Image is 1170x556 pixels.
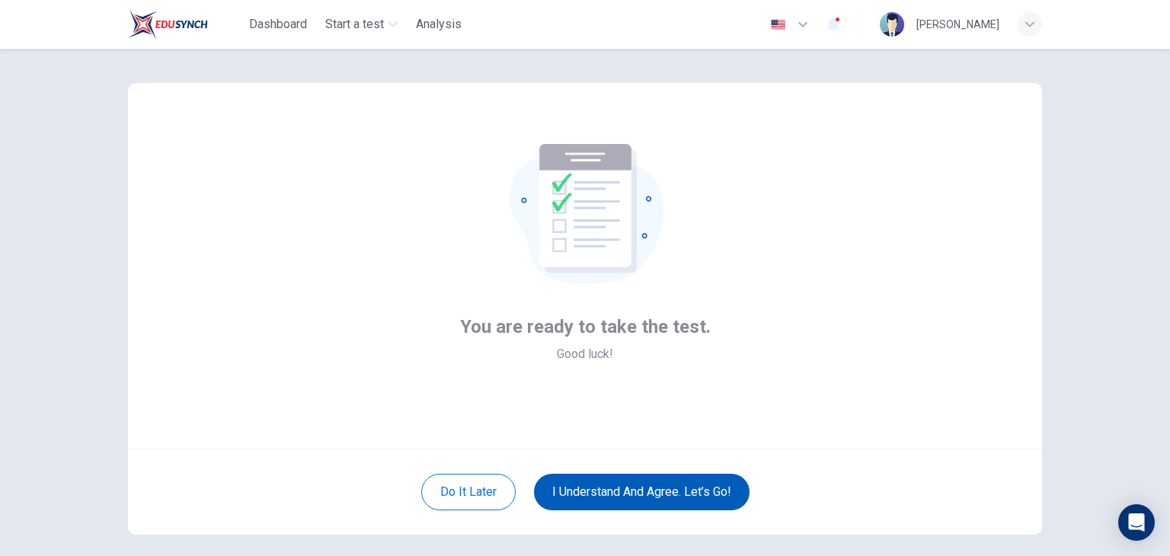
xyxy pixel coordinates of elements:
span: Dashboard [249,15,307,34]
a: EduSynch logo [128,9,243,40]
button: Dashboard [243,11,313,38]
div: You need a license to access this content [410,11,468,38]
img: en [769,19,788,30]
span: You are ready to take the test. [460,315,711,339]
div: Open Intercom Messenger [1118,504,1155,541]
img: EduSynch logo [128,9,208,40]
button: Start a test [319,11,404,38]
span: Good luck! [557,345,613,363]
button: I understand and agree. Let’s go! [534,474,750,510]
span: Start a test [325,15,384,34]
div: [PERSON_NAME] [916,15,999,34]
span: Analysis [416,15,462,34]
img: Profile picture [880,12,904,37]
button: Analysis [410,11,468,38]
button: Do it later [421,474,516,510]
